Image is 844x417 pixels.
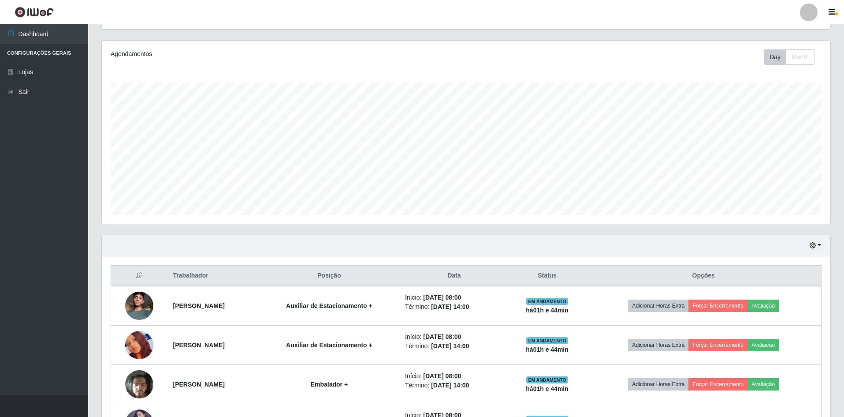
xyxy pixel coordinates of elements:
button: Avaliação [747,378,779,391]
img: CoreUI Logo [15,7,54,18]
strong: há 01 h e 44 min [526,307,569,314]
strong: Auxiliar de Estacionamento + [286,342,372,349]
span: EM ANDAMENTO [526,298,568,305]
button: Forçar Encerramento [688,300,747,312]
li: Início: [405,372,503,381]
button: Avaliação [747,300,779,312]
img: 1756600974118.jpeg [125,331,153,359]
strong: [PERSON_NAME] [173,302,225,309]
button: Avaliação [747,339,779,351]
th: Trabalhador [168,266,259,286]
time: [DATE] 08:00 [423,333,461,340]
div: First group [764,49,814,65]
button: Adicionar Horas Extra [628,300,688,312]
time: [DATE] 08:00 [423,372,461,379]
time: [DATE] 14:00 [431,382,469,389]
button: Forçar Encerramento [688,378,747,391]
th: Opções [586,266,821,286]
button: Adicionar Horas Extra [628,339,688,351]
time: [DATE] 08:00 [423,294,461,301]
span: EM ANDAMENTO [526,337,568,344]
li: Término: [405,381,503,390]
div: Agendamentos [111,49,399,59]
li: Início: [405,332,503,342]
strong: há 01 h e 44 min [526,346,569,353]
th: Data [400,266,509,286]
button: Day [764,49,786,65]
strong: [PERSON_NAME] [173,381,225,388]
img: 1751312410869.jpeg [125,365,153,403]
time: [DATE] 14:00 [431,342,469,349]
li: Término: [405,342,503,351]
span: EM ANDAMENTO [526,376,568,383]
button: Month [786,49,814,65]
li: Término: [405,302,503,312]
th: Status [509,266,586,286]
li: Início: [405,293,503,302]
strong: Auxiliar de Estacionamento + [286,302,372,309]
strong: há 01 h e 44 min [526,385,569,392]
strong: [PERSON_NAME] [173,342,225,349]
th: Posição [259,266,400,286]
strong: Embalador + [311,381,348,388]
div: Toolbar with button groups [764,49,822,65]
time: [DATE] 14:00 [431,303,469,310]
button: Forçar Encerramento [688,339,747,351]
button: Adicionar Horas Extra [628,378,688,391]
img: 1756680642155.jpeg [125,281,153,331]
